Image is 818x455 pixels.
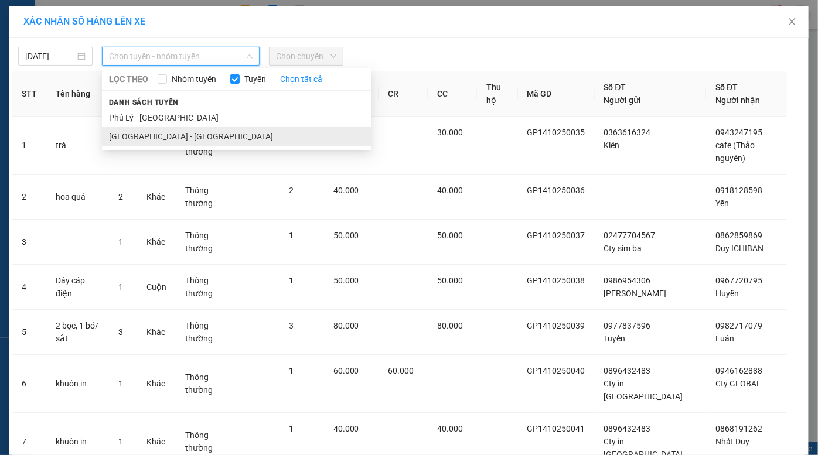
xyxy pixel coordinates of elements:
td: Thông thường [176,265,238,310]
td: 5 [12,310,46,355]
span: 0868191262 [715,424,762,433]
td: Thông thường [176,310,238,355]
td: Thông thường [176,175,238,220]
span: Tuyến [604,334,626,343]
span: GP1410250038 [527,276,585,285]
th: CC [428,71,477,117]
span: 2 [118,192,123,201]
span: cafe (Thảo nguyên) [715,141,755,163]
span: Nhóm tuyến [167,73,221,85]
td: trà [46,117,109,175]
span: 0862859869 [715,231,762,240]
span: Cty in [GEOGRAPHIC_DATA] [604,379,683,401]
span: 1 [118,379,123,388]
span: Số ĐT [715,83,738,92]
span: 0986954306 [604,276,651,285]
td: 3 [12,220,46,265]
th: CR [379,71,428,117]
td: Thông thường [176,220,238,265]
td: 2 [12,175,46,220]
td: Khác [137,355,176,413]
span: 0946162888 [715,366,762,375]
span: GP1410250037 [527,231,585,240]
span: close [788,17,797,26]
span: 40.000 [333,424,359,433]
span: 0977837596 [604,321,651,330]
td: khuôn in [46,355,109,413]
span: Chọn tuyến - nhóm tuyến [109,47,253,65]
span: Kiên [604,141,620,150]
span: 0896432483 [604,424,651,433]
span: 30.000 [437,128,463,137]
span: 1 [289,366,294,375]
span: 50.000 [437,231,463,240]
span: 60.000 [388,366,414,375]
td: Khác [137,175,176,220]
td: Khác [137,220,176,265]
span: Cty GLOBAL [715,379,761,388]
span: GP1410250039 [527,321,585,330]
span: 50.000 [333,231,359,240]
span: 3 [289,321,294,330]
span: GP1410250036 [527,186,585,195]
span: 1 [118,237,123,247]
td: 1 [12,117,46,175]
span: 80.000 [437,321,463,330]
td: 6 [12,355,46,413]
button: Close [776,6,809,39]
span: 1 [118,282,123,292]
span: 50.000 [333,276,359,285]
th: Thu hộ [477,71,518,117]
span: Danh sách tuyến [102,97,186,108]
span: GP1410250040 [527,366,585,375]
span: 2 [289,186,294,195]
th: Tên hàng [46,71,109,117]
span: Cty sim ba [604,244,642,253]
span: Tuyến [240,73,271,85]
span: 0363616324 [604,128,651,137]
span: 1 [289,424,294,433]
span: 0982717079 [715,321,762,330]
td: Khác [137,310,176,355]
li: [GEOGRAPHIC_DATA] - [GEOGRAPHIC_DATA] [102,127,371,146]
span: Người nhận [715,95,760,105]
td: 2 bọc, 1 bó/ sắt [46,310,109,355]
li: Phủ Lý - [GEOGRAPHIC_DATA] [102,108,371,127]
span: Duy ICHIBAN [715,244,764,253]
span: XÁC NHẬN SỐ HÀNG LÊN XE [23,16,145,27]
span: GP1410250035 [527,128,585,137]
span: Người gửi [604,95,642,105]
span: 3 [118,327,123,337]
span: 40.000 [437,186,463,195]
td: 4 [12,265,46,310]
span: [PERSON_NAME] [604,289,667,298]
span: 0943247195 [715,128,762,137]
td: hoa quả [46,175,109,220]
span: 1 [289,276,294,285]
a: Chọn tất cả [280,73,322,85]
span: 50.000 [437,276,463,285]
span: down [246,53,253,60]
th: Mã GD [518,71,595,117]
span: LỌC THEO [109,73,148,85]
span: Nhất Duy [715,437,749,446]
span: Huyền [715,289,739,298]
span: 0967720795 [715,276,762,285]
th: STT [12,71,46,117]
span: Luân [715,334,734,343]
span: GP1410250041 [527,424,585,433]
span: 0918128598 [715,186,762,195]
span: Chọn chuyến [276,47,336,65]
td: Thông thường [176,355,238,413]
span: 80.000 [333,321,359,330]
span: 40.000 [437,424,463,433]
span: 02477704567 [604,231,656,240]
span: 0896432483 [604,366,651,375]
input: 14/10/2025 [25,50,75,63]
td: Dây cáp điện [46,265,109,310]
span: 40.000 [333,186,359,195]
span: Số ĐT [604,83,626,92]
span: 60.000 [333,366,359,375]
span: 1 [118,437,123,446]
td: Cuộn [137,265,176,310]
